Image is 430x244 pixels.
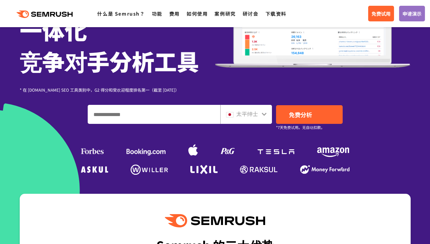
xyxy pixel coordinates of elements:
font: 一体化 [20,13,87,46]
a: 功能 [152,10,162,17]
input: 输入域名、关键字或 URL [88,105,220,124]
font: * 在 [DOMAIN_NAME] SEO 工具类别中，G2 得分和受欢迎程度排名第一（截至 [DATE]） [20,87,179,93]
a: 免费试用 [368,6,394,21]
a: 下载资料 [265,10,287,17]
font: 免费试用 [372,10,391,17]
a: 研讨会 [243,10,259,17]
font: 太平绅士 [236,110,258,118]
a: 如何使用 [187,10,208,17]
a: 申请演示 [399,6,425,21]
font: 竞争对手分析工具 [20,44,199,77]
a: 费用 [169,10,180,17]
font: 申请演示 [402,10,422,17]
a: 免费分析 [276,105,343,124]
img: Semrush [165,214,265,227]
a: 案例研究 [214,10,236,17]
font: *7天免费试用。无自动扣款。 [276,125,325,130]
a: 什么是 Semrush？ [97,10,145,17]
font: 免费分析 [289,110,312,119]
